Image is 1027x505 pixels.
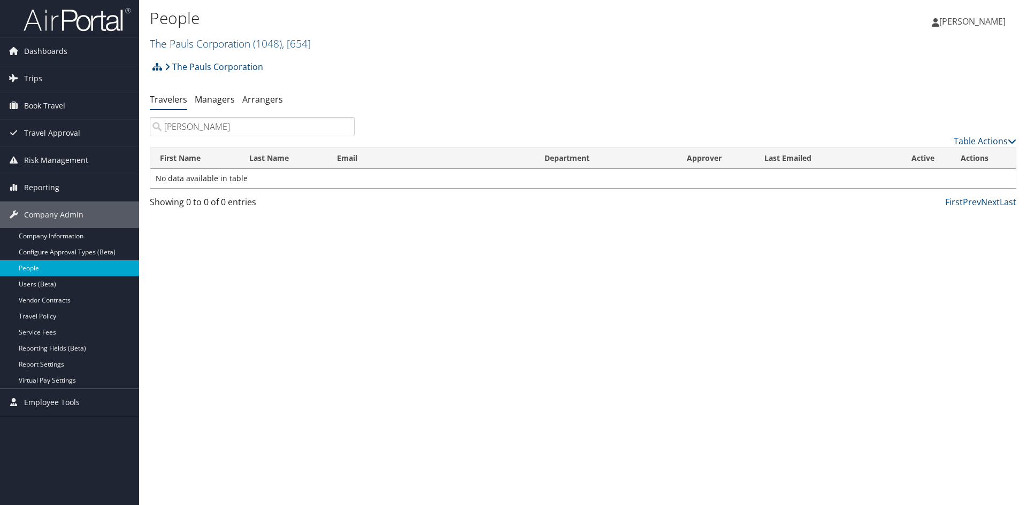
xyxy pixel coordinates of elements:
[24,389,80,416] span: Employee Tools
[945,196,963,208] a: First
[24,65,42,92] span: Trips
[150,169,1016,188] td: No data available in table
[150,94,187,105] a: Travelers
[253,36,282,51] span: ( 1048 )
[963,196,981,208] a: Prev
[939,15,1006,27] span: [PERSON_NAME]
[24,201,83,228] span: Company Admin
[282,36,311,51] span: , [ 654 ]
[535,148,677,169] th: Department: activate to sort column ascending
[755,148,895,169] th: Last Emailed: activate to sort column ascending
[677,148,755,169] th: Approver
[150,117,355,136] input: Search
[954,135,1016,147] a: Table Actions
[242,94,283,105] a: Arrangers
[24,120,80,146] span: Travel Approval
[24,7,131,32] img: airportal-logo.png
[150,36,311,51] a: The Pauls Corporation
[981,196,1000,208] a: Next
[932,5,1016,37] a: [PERSON_NAME]
[24,174,59,201] span: Reporting
[240,148,327,169] th: Last Name: activate to sort column descending
[24,92,65,119] span: Book Travel
[1000,196,1016,208] a: Last
[150,148,240,169] th: First Name: activate to sort column ascending
[195,94,235,105] a: Managers
[327,148,535,169] th: Email: activate to sort column ascending
[24,147,88,174] span: Risk Management
[894,148,951,169] th: Active: activate to sort column ascending
[150,7,727,29] h1: People
[24,38,67,65] span: Dashboards
[165,56,263,77] a: The Pauls Corporation
[150,196,355,214] div: Showing 0 to 0 of 0 entries
[951,148,1016,169] th: Actions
